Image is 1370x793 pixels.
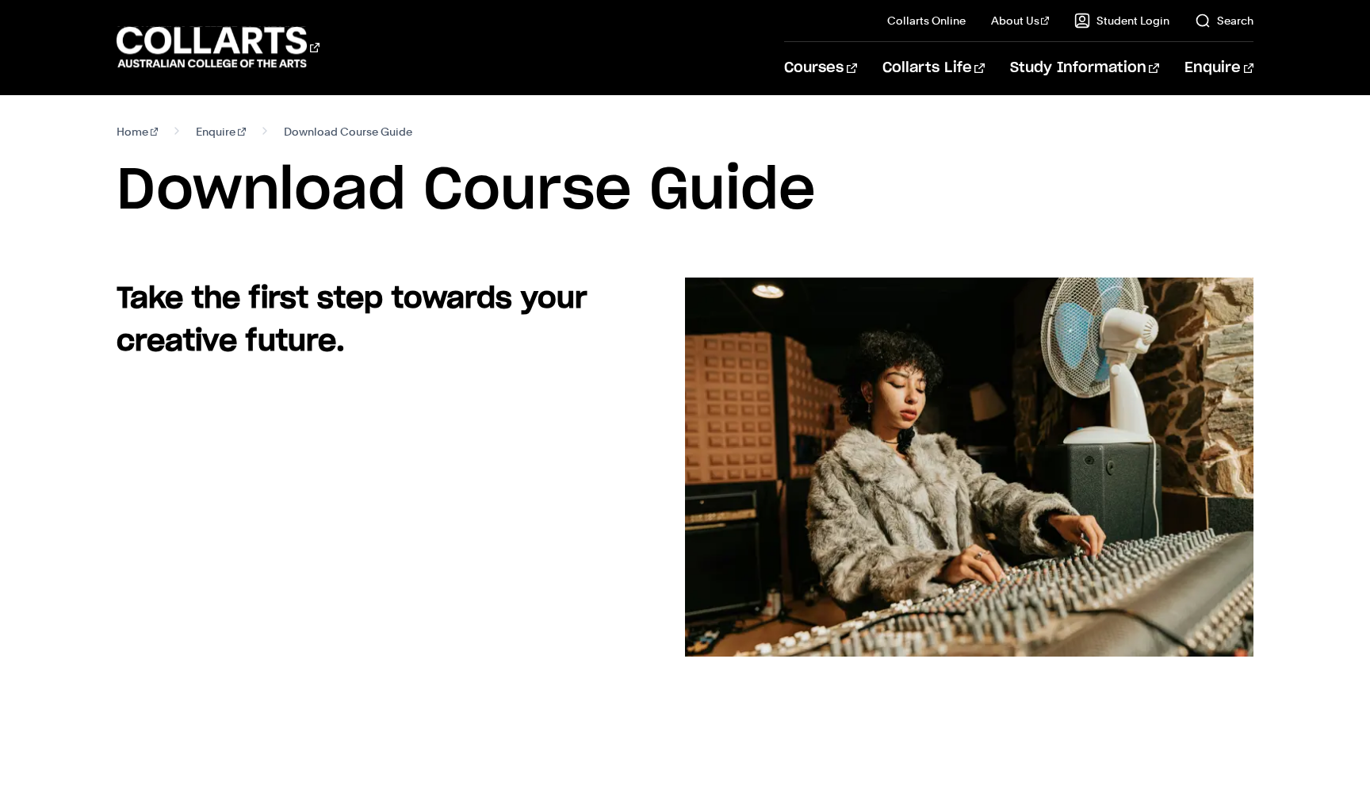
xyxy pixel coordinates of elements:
span: Download Course Guide [284,121,412,143]
div: Go to homepage [117,25,320,70]
a: Search [1195,13,1253,29]
a: Collarts Life [882,42,985,94]
a: About Us [991,13,1050,29]
h1: Download Course Guide [117,155,1253,227]
a: Courses [784,42,856,94]
a: Enquire [196,121,246,143]
a: Student Login [1074,13,1169,29]
a: Study Information [1010,42,1159,94]
a: Home [117,121,159,143]
a: Collarts Online [887,13,966,29]
a: Enquire [1184,42,1253,94]
strong: Take the first step towards your creative future. [117,285,587,356]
